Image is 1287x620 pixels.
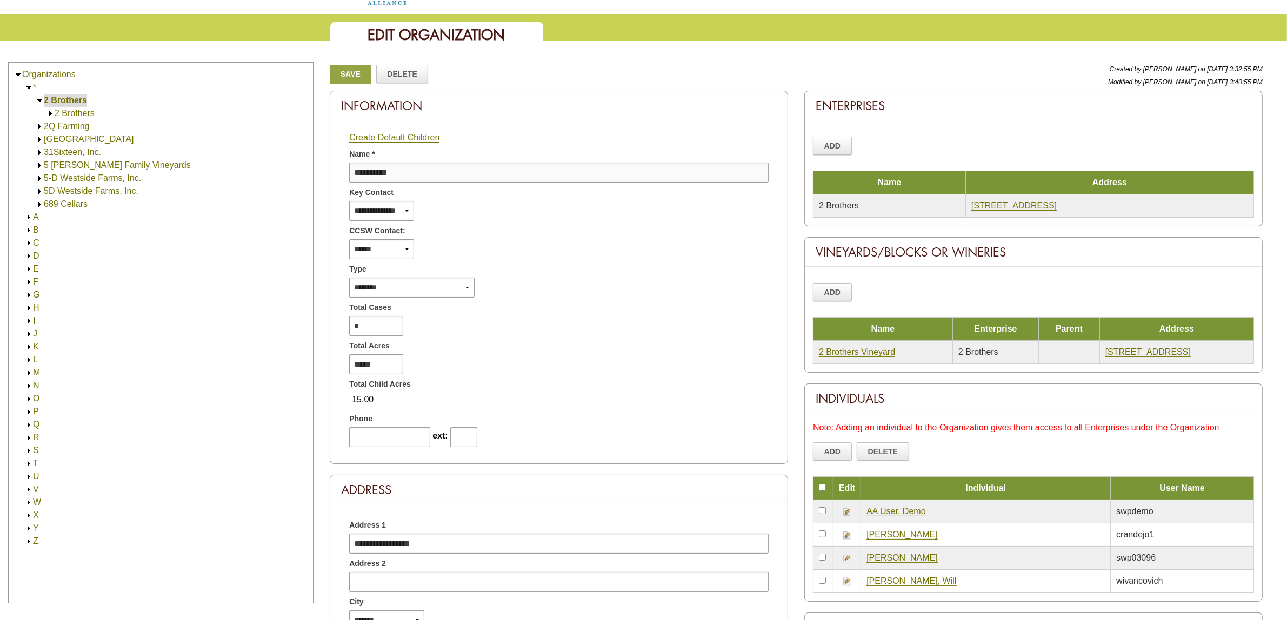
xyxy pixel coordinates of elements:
a: D [33,251,39,260]
img: Collapse Organizations [14,71,22,79]
a: [STREET_ADDRESS] [971,201,1057,211]
span: CCSW Contact: [349,225,405,237]
span: City [349,596,363,608]
a: Add [813,442,852,461]
img: Expand F [25,278,33,286]
td: Edit [833,477,861,500]
a: N [33,381,39,390]
span: Created by [PERSON_NAME] on [DATE] 3:32:55 PM Modified by [PERSON_NAME] on [DATE] 3:40:55 PM [1108,65,1263,86]
td: Individual [861,477,1111,500]
a: Create Default Children [349,133,439,143]
div: Information [330,91,788,120]
img: Expand 5 Wells Family Vineyards [36,161,44,170]
img: Expand E [25,265,33,273]
img: Expand D [25,252,33,260]
a: 5-D Westside Farms, Inc. [44,173,141,183]
img: Edit [843,508,851,516]
img: Expand U [25,473,33,481]
span: Address 2 [349,558,386,569]
img: Edit [843,577,851,586]
a: Add [813,137,852,155]
img: Expand Q [25,421,33,429]
img: Expand 2Q Farming [36,123,44,131]
span: Total Child Acres [349,379,411,390]
img: Expand G [25,291,33,299]
img: Expand K [25,343,33,351]
img: Expand O [25,395,33,403]
img: Expand H [25,304,33,312]
span: Name * [349,149,375,160]
a: 5 [PERSON_NAME] Family Vineyards [44,160,191,170]
img: Expand W [25,498,33,507]
span: swpdemo [1116,507,1153,516]
a: V [33,484,39,494]
a: A [33,212,39,221]
a: [PERSON_NAME] [866,530,938,540]
span: 2 Brothers [958,347,998,356]
a: AA User, Demo [866,507,925,516]
td: User Name [1111,477,1254,500]
div: Note: Adding an individual to the Organization gives them access to all Enterprises under the Org... [813,421,1254,434]
span: 15.00 [349,390,376,409]
a: S [33,446,39,455]
a: [STREET_ADDRESS] [1105,347,1191,357]
span: crandejo1 [1116,530,1154,539]
a: Add [813,283,852,301]
img: Expand 31Sixteen, Inc. [36,149,44,157]
td: Name [813,171,966,194]
a: B [33,225,39,234]
a: 5D Westside Farms, Inc. [44,186,138,196]
a: C [33,238,39,247]
img: Expand 5D Westside Farms, Inc. [36,187,44,196]
a: I [33,316,35,325]
a: [GEOGRAPHIC_DATA] [44,134,134,144]
a: P [33,407,39,416]
img: Expand V [25,486,33,494]
img: Expand I [25,317,33,325]
img: Collapse 2 Brothers [36,97,44,105]
a: Y [33,523,39,533]
span: Total Cases [349,302,391,313]
img: Expand Y [25,524,33,533]
a: Delete [857,442,909,461]
td: Enterprise [952,318,1038,341]
a: T [33,459,38,468]
img: Expand A [25,213,33,221]
span: Edit Organization [368,25,505,44]
a: Organizations [22,70,76,79]
img: Expand T [25,460,33,468]
a: [PERSON_NAME], Will [866,576,956,586]
a: E [33,264,39,273]
a: R [33,433,39,442]
a: 689 Cellars [44,199,88,208]
a: X [33,510,39,520]
a: [PERSON_NAME] [866,553,938,563]
a: L [33,355,38,364]
img: Expand 2 Brothers [46,110,55,118]
div: Individuals [805,384,1262,413]
a: M [33,368,40,377]
a: 2 Brothers [55,109,95,118]
img: Expand L [25,356,33,364]
div: Vineyards/Blocks or Wineries [805,238,1262,267]
img: Edit [843,554,851,563]
a: 2Q Farming [44,122,89,131]
td: Name [813,318,953,341]
a: Delete [376,65,428,83]
span: Phone [349,413,372,424]
td: Parent [1039,318,1100,341]
span: Type [349,264,366,275]
a: 2 Brothers [44,96,87,105]
span: wivancovich [1116,576,1163,585]
span: ext: [432,431,448,440]
a: Q [33,420,39,429]
img: Collapse * [25,84,33,92]
a: H [33,303,39,312]
a: F [33,277,38,286]
img: Expand R [25,434,33,442]
a: O [33,394,39,403]
span: swp03096 [1116,553,1156,562]
td: Address [966,171,1254,194]
a: J [33,329,37,338]
img: Expand X [25,511,33,520]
